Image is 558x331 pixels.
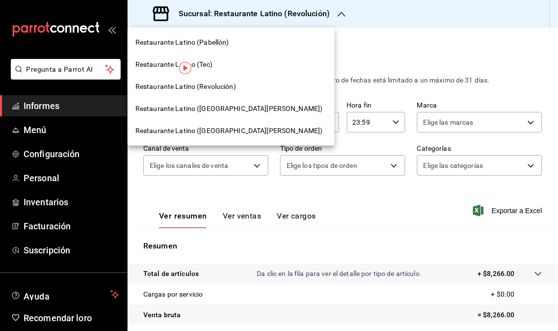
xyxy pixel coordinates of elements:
font: Restaurante Latino (Pabellón) [135,38,229,46]
div: Restaurante Latino ([GEOGRAPHIC_DATA][PERSON_NAME]) [128,120,335,142]
font: Restaurante Latino (Revolución) [135,83,236,90]
font: Restaurante Latino ([GEOGRAPHIC_DATA][PERSON_NAME]) [135,127,323,135]
div: Restaurante Latino ([GEOGRAPHIC_DATA][PERSON_NAME]) [128,98,335,120]
img: Marcador de información sobre herramientas [179,62,191,74]
div: Restaurante Latino (Tec) [128,54,335,76]
div: Restaurante Latino (Pabellón) [128,31,335,54]
div: Restaurante Latino (Revolución) [128,76,335,98]
font: Restaurante Latino (Tec) [135,60,213,68]
font: Restaurante Latino ([GEOGRAPHIC_DATA][PERSON_NAME]) [135,105,323,112]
